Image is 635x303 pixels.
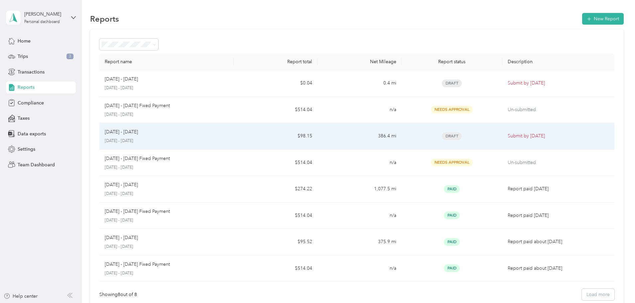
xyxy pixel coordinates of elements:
[317,70,401,97] td: 0.4 mi
[502,54,614,70] th: Description
[444,185,460,193] span: Paid
[105,261,170,268] p: [DATE] - [DATE] Fixed Payment
[18,130,46,137] span: Data exports
[105,208,170,215] p: [DATE] - [DATE] Fixed Payment
[18,161,55,168] span: Team Dashboard
[442,132,462,140] span: Draft
[431,106,473,113] span: Needs Approval
[105,181,138,189] p: [DATE] - [DATE]
[18,38,31,45] span: Home
[18,146,35,153] span: Settings
[66,54,73,60] span: 3
[4,293,38,300] button: Help center
[508,106,609,113] p: Un-submitted
[24,11,66,18] div: [PERSON_NAME]
[99,291,137,298] div: Showing 8 out of 8
[508,238,609,245] p: Report paid about [DATE]
[407,59,497,65] div: Report status
[18,115,30,122] span: Taxes
[105,85,228,91] p: [DATE] - [DATE]
[18,99,44,106] span: Compliance
[508,212,609,219] p: Report paid [DATE]
[444,264,460,272] span: Paid
[24,20,60,24] div: Personal dashboard
[105,102,170,109] p: [DATE] - [DATE] Fixed Payment
[234,203,317,229] td: $514.04
[234,176,317,203] td: $274.22
[508,132,609,140] p: Submit by [DATE]
[317,176,401,203] td: 1,077.5 mi
[234,70,317,97] td: $0.04
[444,238,460,246] span: Paid
[99,54,234,70] th: Report name
[105,234,138,241] p: [DATE] - [DATE]
[508,159,609,166] p: Un-submitted
[18,84,35,91] span: Reports
[508,79,609,87] p: Submit by [DATE]
[234,97,317,123] td: $514.04
[317,150,401,176] td: n/a
[90,15,119,22] h1: Reports
[317,54,401,70] th: Net Mileage
[105,76,138,83] p: [DATE] - [DATE]
[317,123,401,150] td: 386.4 mi
[234,54,317,70] th: Report total
[582,13,624,25] button: New Report
[444,212,460,219] span: Paid
[234,255,317,282] td: $514.04
[508,265,609,272] p: Report paid about [DATE]
[105,138,228,144] p: [DATE] - [DATE]
[105,128,138,136] p: [DATE] - [DATE]
[317,97,401,123] td: n/a
[105,244,228,250] p: [DATE] - [DATE]
[508,185,609,193] p: Report paid [DATE]
[317,203,401,229] td: n/a
[105,218,228,224] p: [DATE] - [DATE]
[18,53,28,60] span: Trips
[317,229,401,255] td: 375.9 mi
[317,255,401,282] td: n/a
[105,270,228,276] p: [DATE] - [DATE]
[234,123,317,150] td: $98.15
[105,155,170,162] p: [DATE] - [DATE] Fixed Payment
[105,191,228,197] p: [DATE] - [DATE]
[105,112,228,118] p: [DATE] - [DATE]
[18,69,45,76] span: Transactions
[105,165,228,171] p: [DATE] - [DATE]
[234,150,317,176] td: $514.04
[431,159,473,166] span: Needs Approval
[598,266,635,303] iframe: Everlance-gr Chat Button Frame
[442,79,462,87] span: Draft
[234,229,317,255] td: $95.52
